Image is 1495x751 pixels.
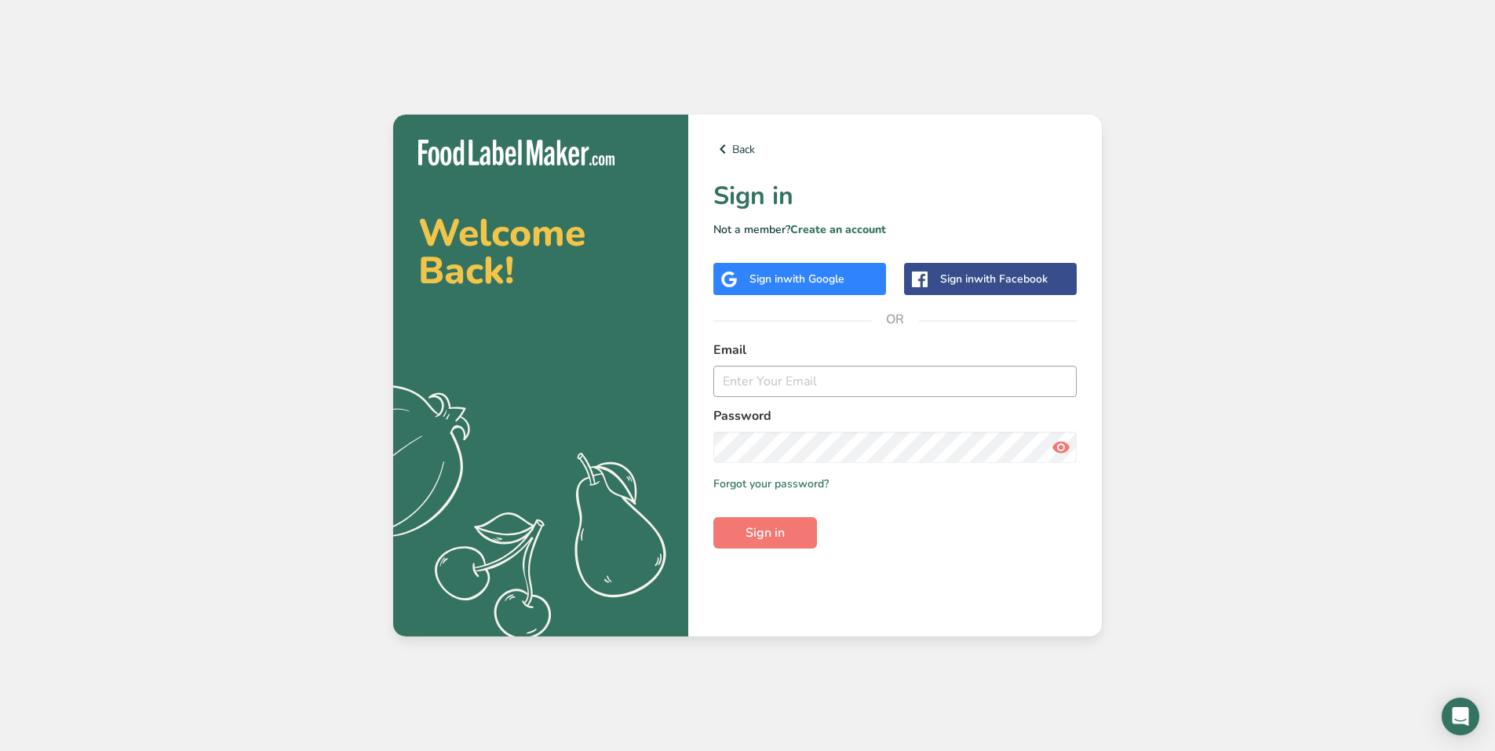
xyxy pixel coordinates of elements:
[418,140,614,166] img: Food Label Maker
[1442,698,1479,735] div: Open Intercom Messenger
[790,222,886,237] a: Create an account
[872,296,919,343] span: OR
[713,140,1077,159] a: Back
[940,271,1048,287] div: Sign in
[713,221,1077,238] p: Not a member?
[713,406,1077,425] label: Password
[713,366,1077,397] input: Enter Your Email
[974,272,1048,286] span: with Facebook
[746,523,785,542] span: Sign in
[783,272,844,286] span: with Google
[713,517,817,549] button: Sign in
[749,271,844,287] div: Sign in
[713,476,829,492] a: Forgot your password?
[713,177,1077,215] h1: Sign in
[418,214,663,290] h2: Welcome Back!
[713,341,1077,359] label: Email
